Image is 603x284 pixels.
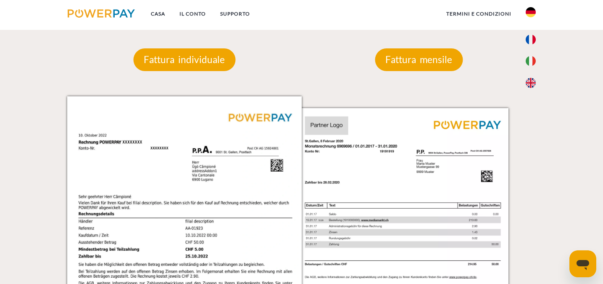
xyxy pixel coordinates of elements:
[446,11,511,17] font: Termini e Condizioni
[213,6,257,21] a: SUPPORTO
[144,6,172,21] a: Casa
[385,54,452,65] font: Fattura mensile
[526,7,536,17] img: di
[526,35,536,45] img: fr
[151,11,165,17] font: Casa
[526,78,536,88] img: esso
[179,11,206,17] font: IL CONTO
[172,6,213,21] a: IL CONTO
[68,9,135,18] img: logo-powerpay.svg
[526,56,536,66] img: Esso
[439,6,519,21] a: Termini e Condizioni
[220,11,250,17] font: SUPPORTO
[569,250,596,277] iframe: Pulsante per aprire la finestra di messaggistica
[144,54,225,65] font: Fattura individuale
